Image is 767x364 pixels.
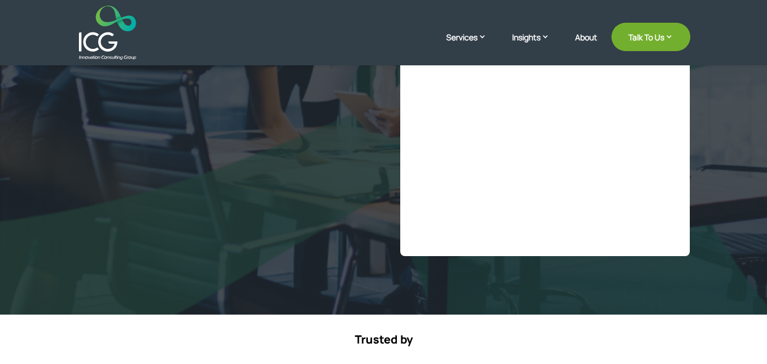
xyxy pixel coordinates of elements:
[77,333,690,346] p: Trusted by
[512,31,561,60] a: Insights
[611,23,690,51] a: Talk To Us
[575,33,597,60] a: About
[79,6,136,60] img: ICG
[446,31,498,60] a: Services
